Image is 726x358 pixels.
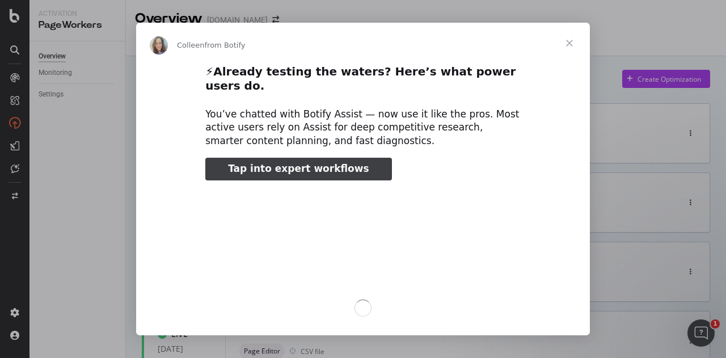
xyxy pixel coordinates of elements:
[205,158,391,180] a: Tap into expert workflows
[228,163,369,174] span: Tap into expert workflows
[205,65,516,92] b: Already testing the waters? Here’s what power users do.
[177,41,205,49] span: Colleen
[205,64,521,99] h2: ⚡
[150,36,168,54] img: Profile image for Colleen
[205,41,246,49] span: from Botify
[205,108,521,148] div: You’ve chatted with Botify Assist — now use it like the pros. Most active users rely on Assist fo...
[549,23,590,64] span: Close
